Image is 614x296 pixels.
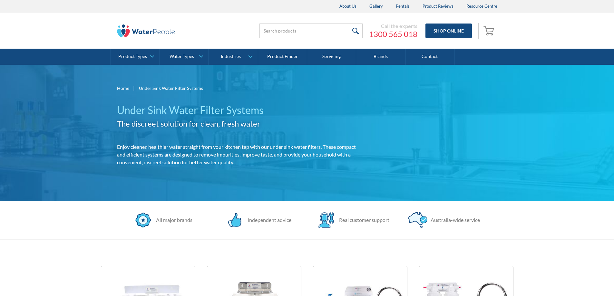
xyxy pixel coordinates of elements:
a: Shop Online [425,24,472,38]
a: Open empty cart [482,23,497,39]
iframe: podium webchat widget bubble [562,264,614,296]
div: Call the experts [369,23,417,29]
a: Home [117,85,129,91]
img: The Water People [117,24,175,37]
a: Water Types [160,49,209,65]
a: Contact [405,49,454,65]
div: Real customer support [336,216,389,224]
h1: Under Sink Water Filter Systems [117,102,365,118]
div: Product Types [118,54,147,59]
input: Search products [259,24,363,38]
p: Enjoy cleaner, healthier water straight from your kitchen tap with our under sink water filters. ... [117,143,365,166]
div: All major brands [153,216,192,224]
div: Australia-wide service [427,216,480,224]
a: 1300 565 018 [369,29,417,39]
a: Product Types [111,49,160,65]
div: Under Sink Water Filter Systems [139,85,203,91]
h2: The discreet solution for clean, fresh water [117,118,365,129]
a: Brands [356,49,405,65]
a: Industries [209,49,258,65]
div: Water Types [170,54,194,59]
div: Independent advice [244,216,291,224]
a: Servicing [307,49,356,65]
div: | [132,84,136,92]
div: Industries [221,54,241,59]
a: Product Finder [258,49,307,65]
img: shopping cart [483,25,496,36]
